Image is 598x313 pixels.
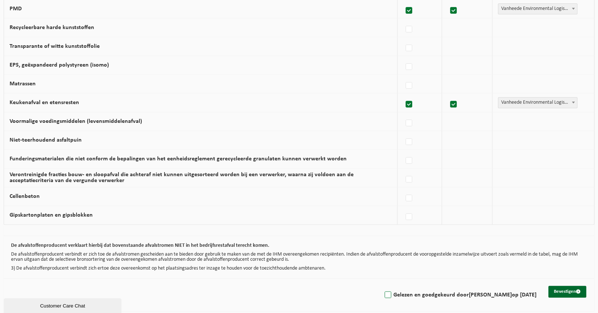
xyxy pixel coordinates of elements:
[10,172,354,184] label: Verontreinigde fracties bouw- en sloopafval die achteraf niet kunnen uitgesorteerd worden bij een...
[10,43,100,49] label: Transparante of witte kunststoffolie
[10,25,94,31] label: Recycleerbare harde kunststoffen
[10,118,142,124] label: Voormalige voedingsmiddelen (levensmiddelenafval)
[11,243,269,248] b: De afvalstoffenproducent verklaart hierbij dat bovenstaande afvalstromen NIET in het bedrijfsrest...
[11,252,587,262] p: De afvalstoffenproducent verbindt er zich toe de afvalstromen gescheiden aan te bieden door gebru...
[383,289,537,300] label: Gelezen en goedgekeurd door op [DATE]
[10,156,347,162] label: Funderingsmaterialen die niet conform de bepalingen van het eenheidsreglement gerecycleerde granu...
[10,193,40,199] label: Cellenbeton
[498,3,577,14] span: Vanheede Environmental Logistics
[10,81,36,87] label: Matrassen
[498,4,577,14] span: Vanheede Environmental Logistics
[498,97,577,108] span: Vanheede Environmental Logistics
[548,286,586,298] button: Bevestigen
[4,297,123,313] iframe: chat widget
[10,137,82,143] label: Niet-teerhoudend asfaltpuin
[11,266,587,271] p: 3) De afvalstoffenproducent verbindt zich ertoe deze overeenkomst op het plaatsingsadres ter inza...
[10,6,22,12] label: PMD
[469,292,512,298] strong: [PERSON_NAME]
[10,212,93,218] label: Gipskartonplaten en gipsblokken
[498,97,577,108] span: Vanheede Environmental Logistics
[10,62,109,68] label: EPS, geëxpandeerd polystyreen (isomo)
[10,100,79,106] label: Keukenafval en etensresten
